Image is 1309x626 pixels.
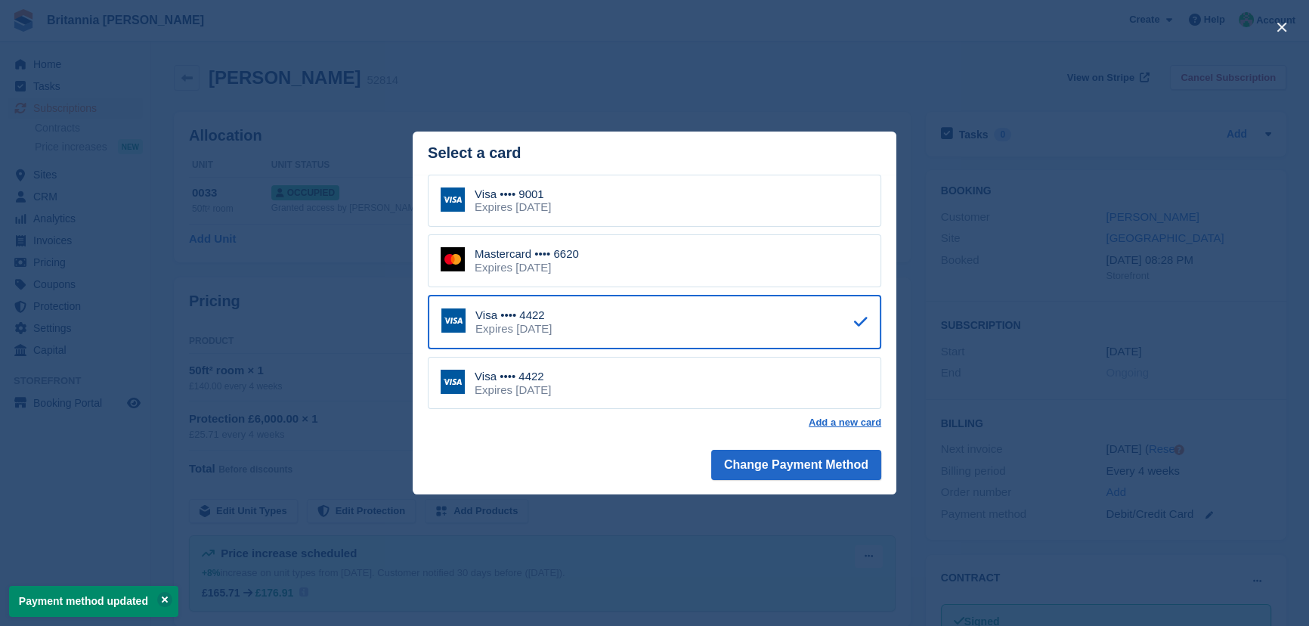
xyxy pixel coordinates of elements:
[475,383,551,397] div: Expires [DATE]
[475,322,552,336] div: Expires [DATE]
[475,247,579,261] div: Mastercard •••• 6620
[475,308,552,322] div: Visa •••• 4422
[428,144,881,162] div: Select a card
[475,261,579,274] div: Expires [DATE]
[475,187,551,201] div: Visa •••• 9001
[441,187,465,212] img: Visa Logo
[475,370,551,383] div: Visa •••• 4422
[1270,15,1294,39] button: close
[711,450,881,480] button: Change Payment Method
[9,586,178,617] p: Payment method updated
[441,308,466,333] img: Visa Logo
[475,200,551,214] div: Expires [DATE]
[441,370,465,394] img: Visa Logo
[441,247,465,271] img: Mastercard Logo
[809,417,881,429] a: Add a new card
